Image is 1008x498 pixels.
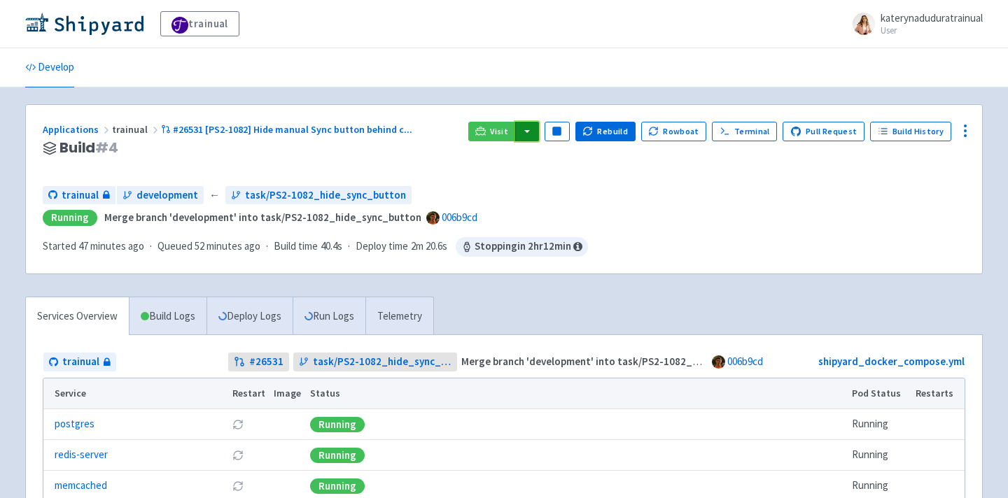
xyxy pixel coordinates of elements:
[232,450,244,461] button: Restart pod
[43,353,116,371] a: trainual
[461,355,778,368] strong: Merge branch 'development' into task/PS2-1082_hide_sync_button
[844,13,983,35] a: katerynaduduratrainual User
[43,378,227,409] th: Service
[228,353,289,371] a: #26531
[173,123,412,136] span: #26531 [PS2-1082] Hide manual Sync button behind c ...
[59,140,118,156] span: Build
[727,355,763,368] a: 006b9cd
[881,26,983,35] small: User
[43,239,144,252] span: Started
[245,187,406,204] span: task/PS2-1082_hide_sync_button
[227,378,269,409] th: Restart
[78,239,144,252] time: 47 minutes ago
[818,355,965,368] a: shipyard_docker_compose.yml
[95,138,118,157] span: # 4
[641,122,707,141] button: Rowboat
[55,447,108,463] a: redis-server
[293,297,365,336] a: Run Logs
[112,123,161,136] span: trainual
[55,416,94,432] a: postgres
[442,211,477,224] a: 006b9cd
[195,239,260,252] time: 52 minutes ago
[310,478,365,494] div: Running
[545,122,570,141] button: Pause
[62,354,99,370] span: trainual
[468,122,516,141] a: Visit
[25,48,74,87] a: Develop
[356,239,408,255] span: Deploy time
[225,186,412,205] a: task/PS2-1082_hide_sync_button
[848,440,911,471] td: Running
[321,239,342,255] span: 40.4s
[490,126,508,137] span: Visit
[306,378,848,409] th: Status
[129,297,206,336] a: Build Logs
[161,123,414,136] a: #26531 [PS2-1082] Hide manual Sync button behind c...
[911,378,965,409] th: Restarts
[43,210,97,226] div: Running
[365,297,433,336] a: Telemetry
[411,239,447,255] span: 2m 20.6s
[313,354,452,370] span: task/PS2-1082_hide_sync_button
[43,123,112,136] a: Applications
[104,211,421,224] strong: Merge branch 'development' into task/PS2-1082_hide_sync_button
[209,187,220,204] span: ←
[881,11,983,24] span: katerynaduduratrainual
[43,186,115,205] a: trainual
[55,478,107,494] a: memcached
[269,378,306,409] th: Image
[136,187,198,204] span: development
[232,481,244,492] button: Restart pod
[783,122,864,141] a: Pull Request
[117,186,204,205] a: development
[293,353,458,371] a: task/PS2-1082_hide_sync_button
[848,409,911,440] td: Running
[848,378,911,409] th: Pod Status
[25,13,143,35] img: Shipyard logo
[160,11,239,36] a: trainual
[62,187,99,204] span: trainual
[249,354,283,370] strong: # 26531
[157,239,260,252] span: Queued
[456,237,588,257] span: Stopping in 2 hr 12 min
[712,122,777,141] a: Terminal
[26,297,129,336] a: Services Overview
[274,239,318,255] span: Build time
[310,448,365,463] div: Running
[43,237,588,257] div: · · ·
[310,417,365,432] div: Running
[575,122,636,141] button: Rebuild
[870,122,951,141] a: Build History
[206,297,293,336] a: Deploy Logs
[232,419,244,430] button: Restart pod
